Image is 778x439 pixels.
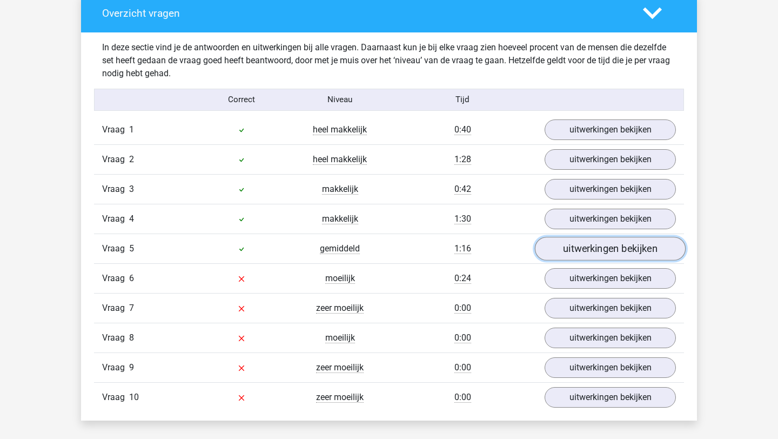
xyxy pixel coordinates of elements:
[102,331,129,344] span: Vraag
[316,362,364,373] span: zeer moeilijk
[129,332,134,343] span: 8
[316,392,364,403] span: zeer moeilijk
[313,154,367,165] span: heel makkelijk
[545,119,676,140] a: uitwerkingen bekijken
[545,328,676,348] a: uitwerkingen bekijken
[102,123,129,136] span: Vraag
[454,303,471,314] span: 0:00
[545,149,676,170] a: uitwerkingen bekijken
[454,124,471,135] span: 0:40
[545,357,676,378] a: uitwerkingen bekijken
[322,184,358,195] span: makkelijk
[102,302,129,315] span: Vraag
[454,214,471,224] span: 1:30
[129,303,134,313] span: 7
[102,212,129,225] span: Vraag
[313,124,367,135] span: heel makkelijk
[545,209,676,229] a: uitwerkingen bekijken
[102,242,129,255] span: Vraag
[454,184,471,195] span: 0:42
[129,124,134,135] span: 1
[454,154,471,165] span: 1:28
[545,387,676,408] a: uitwerkingen bekijken
[129,392,139,402] span: 10
[291,94,389,106] div: Niveau
[102,7,627,19] h4: Overzicht vragen
[325,332,355,343] span: moeilijk
[129,243,134,254] span: 5
[94,41,684,80] div: In deze sectie vind je de antwoorden en uitwerkingen bij alle vragen. Daarnaast kun je bij elke v...
[102,153,129,166] span: Vraag
[129,184,134,194] span: 3
[389,94,536,106] div: Tijd
[102,361,129,374] span: Vraag
[545,298,676,318] a: uitwerkingen bekijken
[325,273,355,284] span: moeilijk
[454,332,471,343] span: 0:00
[322,214,358,224] span: makkelijk
[454,243,471,254] span: 1:16
[102,391,129,404] span: Vraag
[129,362,134,373] span: 9
[102,183,129,196] span: Vraag
[545,179,676,199] a: uitwerkingen bekijken
[320,243,360,254] span: gemiddeld
[129,273,134,283] span: 6
[454,273,471,284] span: 0:24
[193,94,291,106] div: Correct
[129,154,134,164] span: 2
[545,268,676,289] a: uitwerkingen bekijken
[454,392,471,403] span: 0:00
[535,237,686,261] a: uitwerkingen bekijken
[129,214,134,224] span: 4
[454,362,471,373] span: 0:00
[102,272,129,285] span: Vraag
[316,303,364,314] span: zeer moeilijk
